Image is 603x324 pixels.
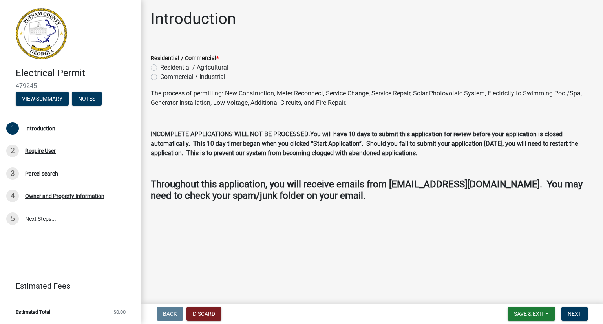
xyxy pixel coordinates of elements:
[113,309,126,315] span: $0.00
[514,311,544,317] span: Save & Exit
[151,130,594,158] p: .
[16,82,126,90] span: 479245
[508,307,555,321] button: Save & Exit
[16,96,69,102] wm-modal-confirm: Summary
[16,92,69,106] button: View Summary
[16,8,67,59] img: Putnam County, Georgia
[151,89,594,108] p: The process of permitting: New Construction, Meter Reconnect, Service Change, Service Repair, Sol...
[157,307,183,321] button: Back
[25,126,55,131] div: Introduction
[25,148,56,154] div: Require User
[151,9,236,28] h1: Introduction
[72,92,102,106] button: Notes
[186,307,221,321] button: Discard
[6,190,19,202] div: 4
[160,72,225,82] label: Commercial / Industrial
[6,122,19,135] div: 1
[568,311,581,317] span: Next
[16,68,135,79] h4: Electrical Permit
[163,311,177,317] span: Back
[16,309,50,315] span: Estimated Total
[6,145,19,157] div: 2
[151,130,309,138] strong: INCOMPLETE APPLICATIONS WILL NOT BE PROCESSED
[72,96,102,102] wm-modal-confirm: Notes
[160,63,228,72] label: Residential / Agricultural
[6,278,129,294] a: Estimated Fees
[561,307,588,321] button: Next
[6,212,19,225] div: 5
[151,130,578,157] strong: You will have 10 days to submit this application for review before your application is closed aut...
[6,167,19,180] div: 3
[151,56,219,61] label: Residential / Commercial
[151,179,583,201] strong: Throughout this application, you will receive emails from [EMAIL_ADDRESS][DOMAIN_NAME]. You may n...
[25,193,104,199] div: Owner and Property Information
[25,171,58,176] div: Parcel search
